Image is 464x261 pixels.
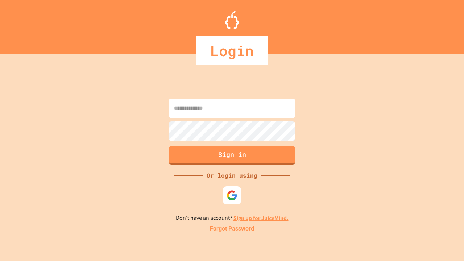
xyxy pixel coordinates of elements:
[196,36,268,65] div: Login
[169,146,295,165] button: Sign in
[227,190,237,201] img: google-icon.svg
[434,232,457,254] iframe: chat widget
[176,214,289,223] p: Don't have an account?
[233,214,289,222] a: Sign up for JuiceMind.
[404,200,457,231] iframe: chat widget
[225,11,239,29] img: Logo.svg
[203,171,261,180] div: Or login using
[210,224,254,233] a: Forgot Password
